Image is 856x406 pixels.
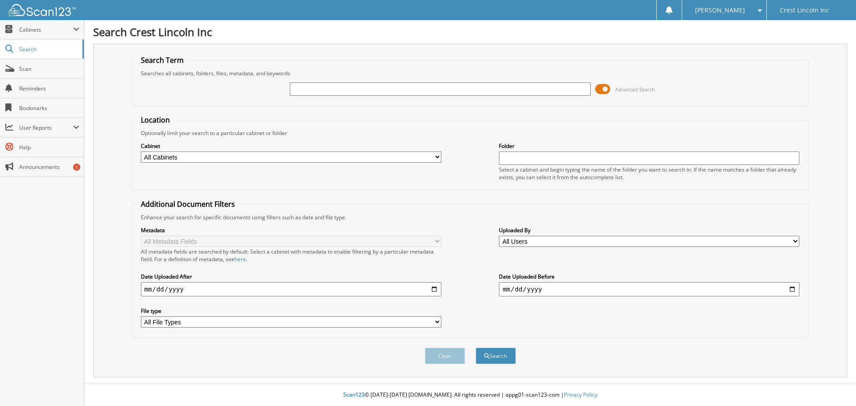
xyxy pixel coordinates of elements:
span: Crest Lincoln Inc [780,8,829,13]
span: Cabinets [19,26,73,33]
span: Scan [19,65,79,73]
span: Scan123 [343,391,365,398]
span: Search [19,45,78,53]
legend: Search Term [136,55,188,65]
span: Announcements [19,163,79,171]
span: Reminders [19,85,79,92]
div: Select a cabinet and begin typing the name of the folder you want to search in. If the name match... [499,166,799,181]
button: Search [476,348,516,364]
h1: Search Crest Lincoln Inc [93,25,847,39]
label: Cabinet [141,142,441,150]
label: File type [141,307,441,315]
div: Searches all cabinets, folders, files, metadata, and keywords [136,70,804,77]
a: Privacy Policy [564,391,597,398]
div: 1 [73,164,80,171]
div: Enhance your search for specific documents using filters such as date and file type. [136,213,804,221]
a: here [235,255,246,263]
label: Metadata [141,226,441,234]
input: end [499,282,799,296]
button: Clear [425,348,465,364]
label: Uploaded By [499,226,799,234]
label: Date Uploaded Before [499,273,799,280]
legend: Additional Document Filters [136,199,239,209]
div: All metadata fields are searched by default. Select a cabinet with metadata to enable filtering b... [141,248,441,263]
label: Date Uploaded After [141,273,441,280]
span: [PERSON_NAME] [695,8,745,13]
span: Bookmarks [19,104,79,112]
span: Help [19,144,79,151]
span: Advanced Search [615,86,655,93]
div: Optionally limit your search to a particular cabinet or folder [136,129,804,137]
input: start [141,282,441,296]
img: scan123-logo-white.svg [9,4,76,16]
legend: Location [136,115,174,125]
span: User Reports [19,124,73,131]
label: Folder [499,142,799,150]
div: © [DATE]-[DATE] [DOMAIN_NAME]. All rights reserved | appg01-scan123-com | [84,384,856,406]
